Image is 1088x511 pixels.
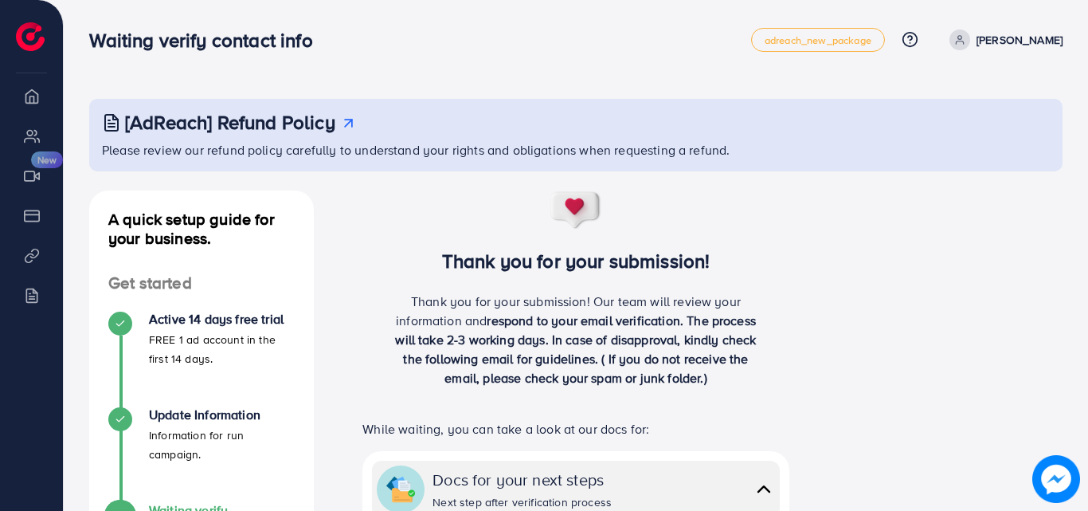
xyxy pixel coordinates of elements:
[362,419,789,438] p: While waiting, you can take a look at our docs for:
[89,29,325,52] h3: Waiting verify contact info
[149,407,295,423] h4: Update Information
[89,210,314,248] h4: A quick setup guide for your business.
[386,475,415,504] img: collapse
[339,250,813,273] h3: Thank you for your submission!
[16,22,45,51] img: logo
[753,478,775,501] img: collapse
[751,28,885,52] a: adreach_new_package
[550,191,602,230] img: success
[149,426,295,464] p: Information for run campaign.
[149,330,295,368] p: FREE 1 ad account in the first 14 days.
[943,29,1063,50] a: [PERSON_NAME]
[149,312,295,327] h4: Active 14 days free trial
[125,111,335,134] h3: [AdReach] Refund Policy
[395,312,756,387] span: respond to your email verification. The process will take 2-3 working days. In case of disapprova...
[89,407,314,503] li: Update Information
[386,292,765,387] p: Thank you for your submission! Our team will review your information and
[1032,455,1080,503] img: image
[89,312,314,407] li: Active 14 days free trial
[765,35,871,45] span: adreach_new_package
[976,30,1063,49] p: [PERSON_NAME]
[89,273,314,293] h4: Get started
[102,140,1053,159] p: Please review our refund policy carefully to understand your rights and obligations when requesti...
[432,468,612,491] div: Docs for your next steps
[432,494,612,510] div: Next step after verification process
